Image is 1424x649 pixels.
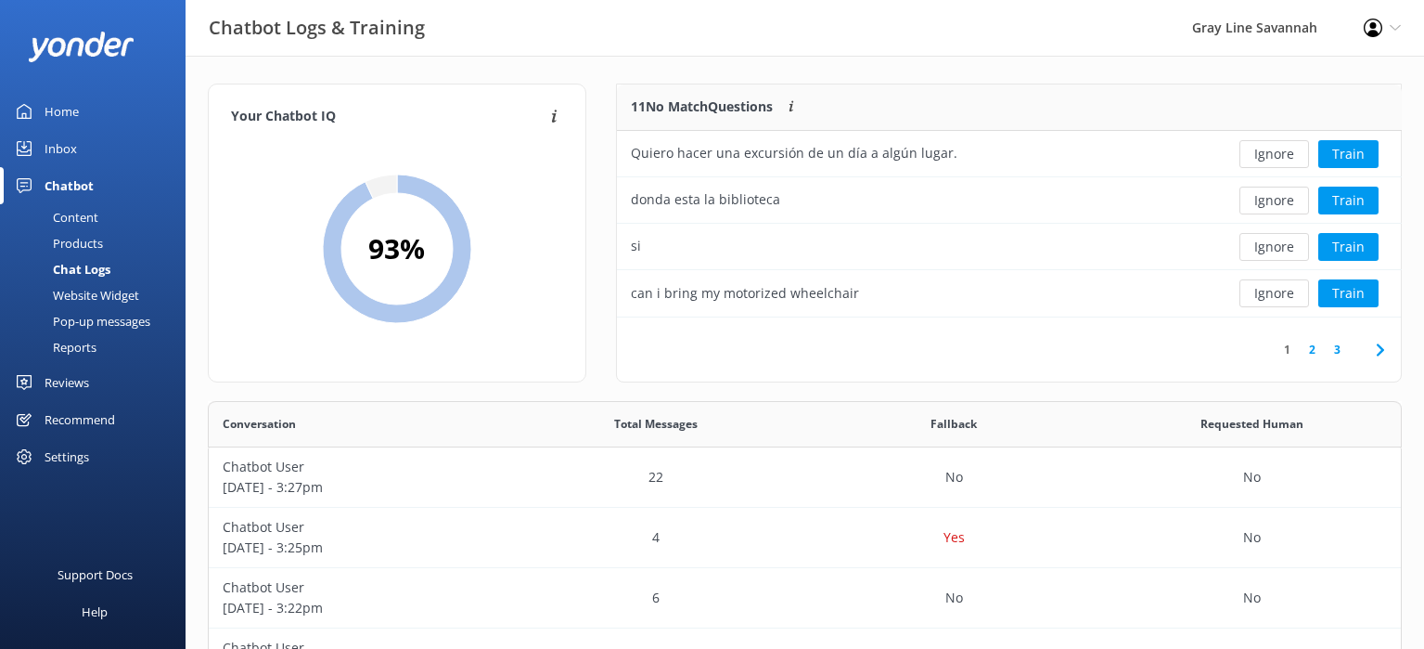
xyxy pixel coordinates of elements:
span: Conversation [223,415,296,433]
p: 11 No Match Questions [631,97,773,117]
a: 1 [1275,341,1300,358]
div: row [617,224,1402,270]
p: Chatbot User [223,517,493,538]
button: Train [1318,140,1379,168]
p: 6 [652,588,660,608]
a: Website Widget [11,282,186,308]
p: [DATE] - 3:27pm [223,477,493,498]
button: Ignore [1239,233,1309,261]
div: row [617,177,1402,224]
button: Train [1318,187,1379,214]
p: No [945,467,963,487]
div: Content [11,204,98,230]
div: Quiero hacer una excursión de un día a algún lugar. [631,143,957,163]
h3: Chatbot Logs & Training [209,13,425,43]
a: Chat Logs [11,256,186,282]
a: 2 [1300,341,1325,358]
div: Chat Logs [11,256,110,282]
p: No [945,588,963,608]
p: Chatbot User [223,578,493,598]
span: Total Messages [614,415,698,433]
div: Chatbot [45,167,94,204]
div: Reviews [45,364,89,401]
button: Train [1318,233,1379,261]
a: Content [11,204,186,230]
p: 4 [652,527,660,548]
div: row [208,508,1402,568]
div: Inbox [45,130,77,167]
div: donda esta la biblioteca [631,189,780,210]
div: Website Widget [11,282,139,308]
div: Help [82,593,108,630]
div: Settings [45,438,89,475]
h4: Your Chatbot IQ [231,107,545,127]
h2: 93 % [368,227,425,271]
div: Reports [11,334,96,360]
div: row [617,270,1402,317]
p: No [1243,527,1261,548]
p: [DATE] - 3:22pm [223,598,493,618]
p: Chatbot User [223,457,493,477]
p: No [1243,588,1261,608]
a: Reports [11,334,186,360]
p: [DATE] - 3:25pm [223,538,493,558]
button: Ignore [1239,140,1309,168]
img: yonder-white-logo.png [28,32,135,62]
div: Products [11,230,103,256]
button: Ignore [1239,279,1309,307]
div: row [208,568,1402,629]
a: 3 [1325,341,1350,358]
div: Home [45,93,79,130]
a: Products [11,230,186,256]
div: Recommend [45,401,115,438]
div: grid [617,131,1402,317]
a: Pop-up messages [11,308,186,334]
button: Ignore [1239,187,1309,214]
div: row [208,448,1402,508]
button: Train [1318,279,1379,307]
p: 22 [648,467,663,487]
p: Yes [943,527,965,548]
div: can i bring my motorized wheelchair [631,283,859,304]
div: Pop-up messages [11,308,150,334]
div: si [631,236,641,256]
div: row [617,131,1402,177]
span: Requested Human [1200,415,1303,433]
span: Fallback [930,415,977,433]
div: Support Docs [58,556,133,593]
p: No [1243,467,1261,487]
